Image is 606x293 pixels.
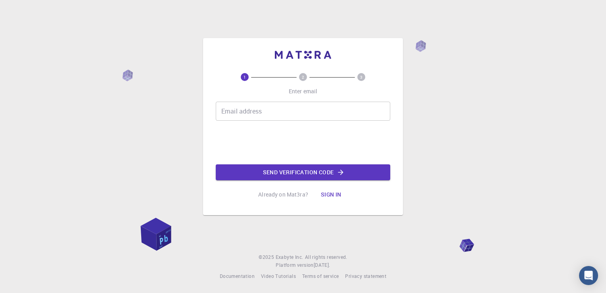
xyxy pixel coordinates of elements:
a: Exabyte Inc. [276,253,303,261]
p: Already on Mat3ra? [258,191,308,199]
text: 3 [360,74,362,80]
a: Privacy statement [345,272,386,280]
span: Video Tutorials [261,273,296,279]
button: Sign in [315,187,348,202]
a: Terms of service [302,272,339,280]
a: Video Tutorials [261,272,296,280]
p: Enter email [289,87,318,95]
button: Send verification code [216,164,390,180]
span: [DATE] . [314,262,330,268]
a: [DATE]. [314,261,330,269]
iframe: reCAPTCHA [243,127,363,158]
span: Documentation [220,273,255,279]
span: © 2025 [259,253,275,261]
span: All rights reserved. [305,253,347,261]
span: Exabyte Inc. [276,254,303,260]
div: Open Intercom Messenger [579,266,598,285]
span: Privacy statement [345,273,386,279]
span: Platform version [276,261,313,269]
span: Terms of service [302,273,339,279]
text: 2 [302,74,304,80]
text: 1 [244,74,246,80]
a: Documentation [220,272,255,280]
